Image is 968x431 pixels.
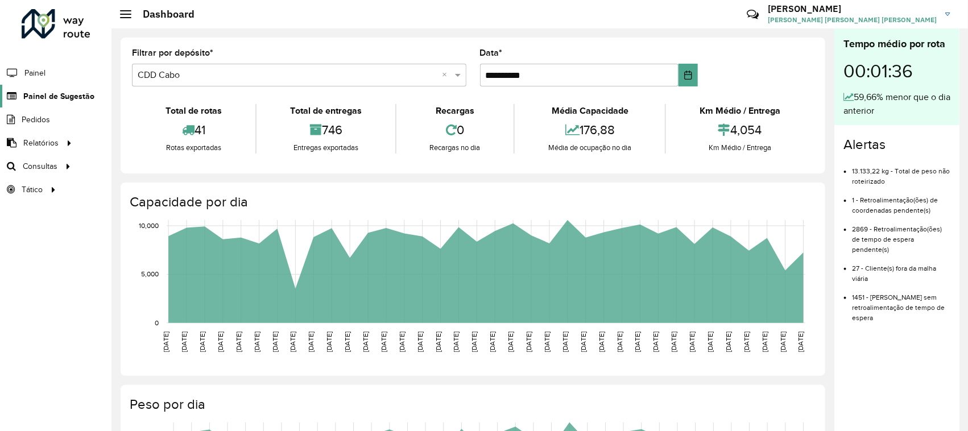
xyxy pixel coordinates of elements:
text: [DATE] [616,331,623,352]
text: [DATE] [598,331,605,352]
div: Média de ocupação no dia [518,142,662,154]
span: Clear all [442,68,452,82]
div: 4,054 [669,118,811,142]
div: Total de rotas [135,104,253,118]
text: [DATE] [198,331,206,352]
text: [DATE] [797,331,805,352]
div: Km Médio / Entrega [669,104,811,118]
div: Média Capacidade [518,104,662,118]
text: [DATE] [743,331,750,352]
text: [DATE] [253,331,260,352]
text: 0 [155,319,159,326]
h3: [PERSON_NAME] [768,3,937,14]
label: Data [480,46,503,60]
div: Km Médio / Entrega [669,142,811,154]
span: [PERSON_NAME] [PERSON_NAME] [PERSON_NAME] [768,15,937,25]
text: 10,000 [139,222,159,229]
a: Contato Rápido [741,2,765,27]
span: Painel [24,67,45,79]
text: [DATE] [761,331,768,352]
span: Tático [22,184,43,196]
div: Entregas exportadas [259,142,392,154]
span: Painel de Sugestão [23,90,94,102]
text: [DATE] [507,331,514,352]
span: Relatórios [23,137,59,149]
div: 176,88 [518,118,662,142]
label: Filtrar por depósito [132,46,213,60]
text: 5,000 [141,271,159,278]
text: [DATE] [453,331,460,352]
h4: Capacidade por dia [130,194,814,210]
span: Consultas [23,160,57,172]
text: [DATE] [725,331,732,352]
div: Críticas? Dúvidas? Elogios? Sugestões? Entre em contato conosco! [611,3,730,34]
text: [DATE] [289,331,297,352]
text: [DATE] [217,331,224,352]
text: [DATE] [525,331,532,352]
div: Recargas [399,104,511,118]
div: Rotas exportadas [135,142,253,154]
text: [DATE] [416,331,424,352]
li: 1 - Retroalimentação(ões) de coordenadas pendente(s) [852,187,950,215]
text: [DATE] [543,331,551,352]
text: [DATE] [325,331,333,352]
div: 0 [399,118,511,142]
h4: Alertas [843,136,950,153]
span: Pedidos [22,114,50,126]
div: 746 [259,118,392,142]
text: [DATE] [380,331,387,352]
text: [DATE] [489,331,496,352]
h4: Peso por dia [130,396,814,413]
h2: Dashboard [131,8,195,20]
div: 41 [135,118,253,142]
text: [DATE] [580,331,587,352]
text: [DATE] [634,331,642,352]
text: [DATE] [398,331,406,352]
text: [DATE] [471,331,478,352]
text: [DATE] [271,331,279,352]
li: 13.133,22 kg - Total de peso não roteirizado [852,158,950,187]
div: Tempo médio por rota [843,36,950,52]
button: Choose Date [679,64,698,86]
li: 2869 - Retroalimentação(ões) de tempo de espera pendente(s) [852,215,950,255]
div: Total de entregas [259,104,392,118]
text: [DATE] [706,331,714,352]
text: [DATE] [652,331,660,352]
text: [DATE] [435,331,442,352]
text: [DATE] [561,331,569,352]
text: [DATE] [779,331,787,352]
div: 59,66% menor que o dia anterior [843,90,950,118]
div: 00:01:36 [843,52,950,90]
text: [DATE] [307,331,315,352]
text: [DATE] [162,331,169,352]
text: [DATE] [362,331,369,352]
text: [DATE] [180,331,188,352]
text: [DATE] [688,331,696,352]
text: [DATE] [670,331,677,352]
text: [DATE] [344,331,351,352]
text: [DATE] [235,331,242,352]
li: 1451 - [PERSON_NAME] sem retroalimentação de tempo de espera [852,284,950,323]
li: 27 - Cliente(s) fora da malha viária [852,255,950,284]
div: Recargas no dia [399,142,511,154]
